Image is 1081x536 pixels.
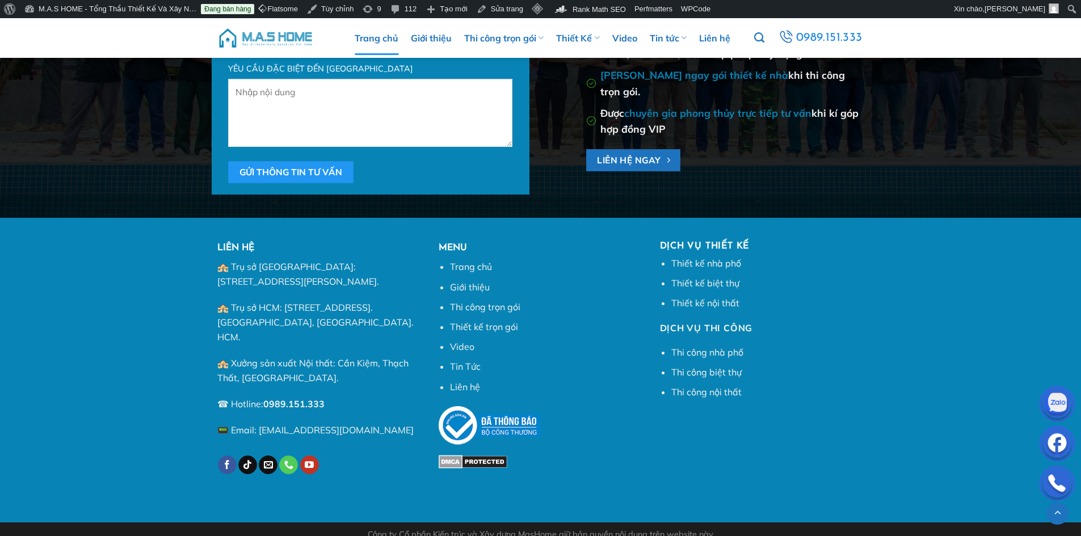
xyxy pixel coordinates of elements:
[450,281,490,293] a: Giới thiệu
[600,47,682,60] strong: Miễn phí toàn bộ
[217,356,422,385] p: 🏤 Xưởng sản xuất Nội thất: Cần Kiệm, Thạch Thất, [GEOGRAPHIC_DATA].
[671,277,739,289] a: Thiết kế biệt thự
[217,21,314,55] img: M.A.S HOME – Tổng Thầu Thiết Kế Và Xây Nhà Trọn Gói
[217,397,422,412] p: ☎ Hotline:
[612,21,637,55] a: Video
[217,301,422,344] p: 🏤 Trụ sở HCM: [STREET_ADDRESS]. [GEOGRAPHIC_DATA], [GEOGRAPHIC_DATA]. HCM.
[600,107,859,136] span: Được khi kí góp hợp đồng VIP
[600,47,805,60] span: hồ sơ cấp phép xây dựng.
[776,28,866,49] a: 0989.151.333
[217,243,254,252] strong: LIÊN HỆ
[624,107,811,119] strong: chuyên gia phong thủy trực tiếp tư vấn
[597,153,661,167] span: Liên hệ ngay
[671,258,741,269] a: Thiết kế nhà phố
[259,455,277,475] a: Gửi email cho chúng tôi
[279,455,298,475] a: Gọi cho chúng tôi
[660,242,750,251] strong: Dịch vụ thiết kế
[450,361,481,372] a: Tin Tức
[355,21,398,55] a: Trang chủ
[450,341,474,352] a: Video
[671,386,742,398] a: Thi công nội thất
[671,366,742,378] a: Thi công biệt thự
[439,243,467,252] strong: MENU
[450,301,520,313] a: Thi công trọn gói
[650,21,687,55] a: Tin tức
[450,381,480,392] a: Liên hệ
[600,69,788,81] strong: [PERSON_NAME] ngay gói thiết kế nhà
[201,4,254,14] a: Đang bán hàng
[1040,428,1074,462] img: Facebook
[411,21,452,55] a: Giới thiệu
[1046,503,1069,525] a: Lên đầu trang
[300,455,319,475] a: Theo dõi trên YouTube
[217,423,422,438] p: 📟 Email: [EMAIL_ADDRESS][DOMAIN_NAME]
[228,161,353,183] input: Gửi thông tin tư vấn
[556,21,599,55] a: Thiết Kế
[450,321,518,332] a: Thiết kế trọn gói
[263,398,325,410] a: 0989.151.333
[754,26,764,50] a: Tìm kiếm
[586,149,681,171] a: Liên hệ ngay
[573,5,626,14] span: Rank Math SEO
[1040,468,1074,502] img: Phone
[217,260,422,289] p: 🏤 Trụ sở [GEOGRAPHIC_DATA]: [STREET_ADDRESS][PERSON_NAME].
[439,455,507,469] img: DMCA.com Protection Status
[218,455,237,475] a: Theo dõi trên Facebook
[660,322,753,334] strong: Dịch vụ thi công
[464,21,544,55] a: Thi công trọn gói
[238,455,257,475] a: Theo dõi trên TikTok
[228,62,512,75] label: Yêu cầu đặc biệt đến [GEOGRAPHIC_DATA]
[985,5,1045,13] span: [PERSON_NAME]
[600,69,845,98] span: khi thi công trọn gói.
[671,297,739,309] a: Thiết kế nội thất
[671,347,743,358] a: Thi công nhà phố
[795,28,864,48] span: 0989.151.333
[1040,389,1074,423] img: Zalo
[450,261,492,272] a: Trang chủ
[699,21,730,55] a: Liên hệ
